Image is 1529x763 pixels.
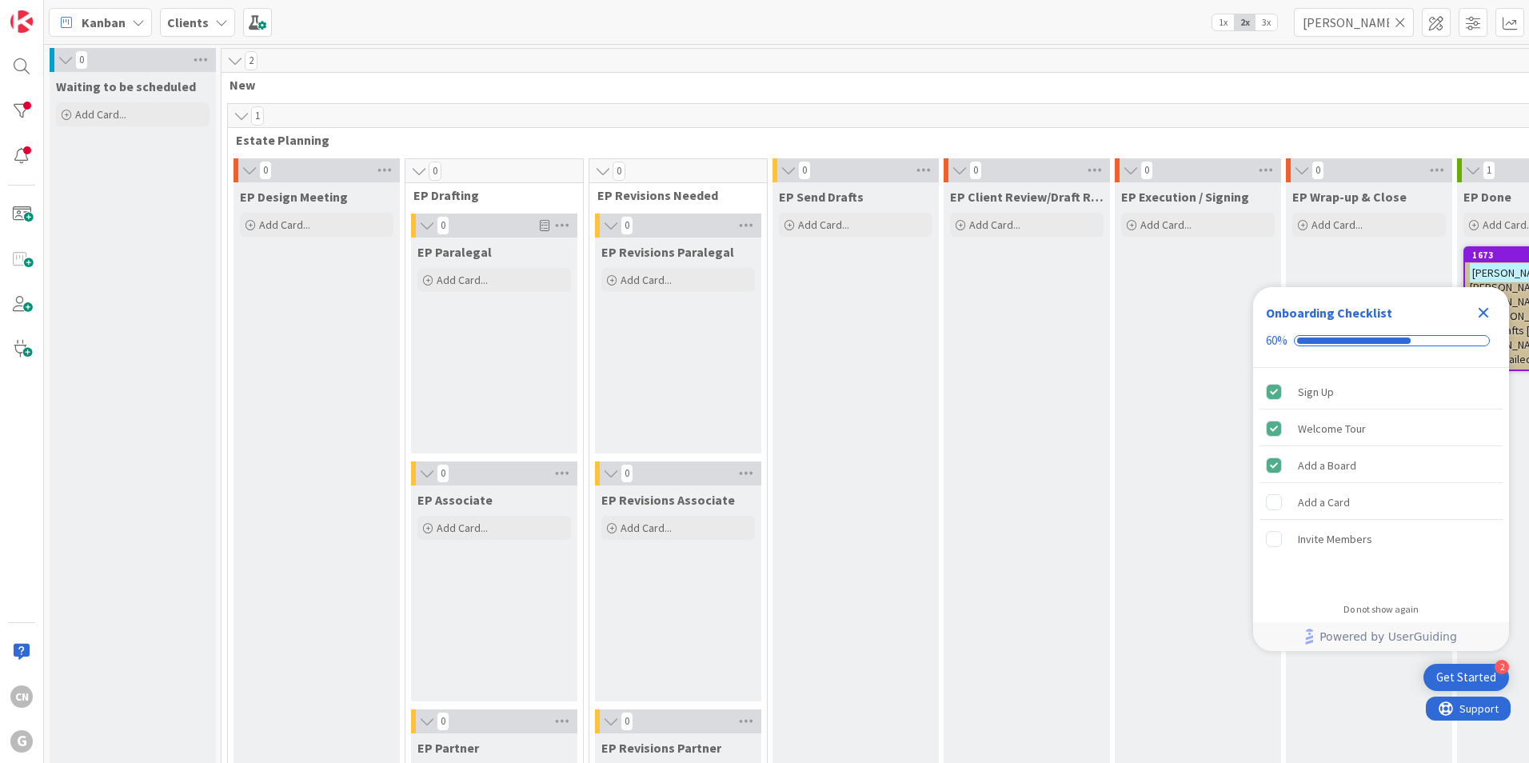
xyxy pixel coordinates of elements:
span: EP Send Drafts [779,189,864,205]
span: Add Card... [798,218,849,232]
div: Onboarding Checklist [1266,303,1392,322]
span: 0 [259,161,272,180]
span: 1x [1212,14,1234,30]
span: 0 [621,464,633,483]
span: Powered by UserGuiding [1319,627,1457,646]
div: Sign Up is complete. [1260,374,1503,409]
div: Invite Members is incomplete. [1260,521,1503,557]
div: Checklist Container [1253,287,1509,651]
span: 2x [1234,14,1256,30]
span: Add Card... [437,273,488,287]
div: Footer [1253,622,1509,651]
div: Add a Card [1298,493,1350,512]
div: Add a Card is incomplete. [1260,485,1503,520]
span: 0 [429,162,441,181]
span: 1 [251,106,264,126]
span: Add Card... [259,218,310,232]
a: Powered by UserGuiding [1261,622,1501,651]
span: Add Card... [1140,218,1192,232]
span: Waiting to be scheduled [56,78,196,94]
div: Add a Board [1298,456,1356,475]
span: EP Partner [417,740,479,756]
span: Add Card... [621,521,672,535]
div: Checklist items [1253,368,1509,593]
span: 0 [437,712,449,731]
span: 0 [621,216,633,235]
span: Add Card... [437,521,488,535]
img: Visit kanbanzone.com [10,10,33,33]
div: Welcome Tour is complete. [1260,411,1503,446]
span: 0 [437,464,449,483]
span: 3x [1256,14,1277,30]
span: 0 [613,162,625,181]
div: Get Started [1436,669,1496,685]
div: G [10,730,33,753]
div: Do not show again [1343,603,1419,616]
span: Add Card... [621,273,672,287]
span: EP Revisions Paralegal [601,244,734,260]
span: 0 [798,161,811,180]
div: CN [10,685,33,708]
span: 0 [621,712,633,731]
span: 0 [1140,161,1153,180]
span: 2 [245,51,257,70]
div: Checklist progress: 60% [1266,334,1496,348]
span: EP Done [1463,189,1511,205]
span: EP Revisions Partner [601,740,721,756]
div: Open Get Started checklist, remaining modules: 2 [1423,664,1509,691]
span: EP Execution / Signing [1121,189,1249,205]
div: Invite Members [1298,529,1372,549]
span: EP Drafting [413,187,563,203]
input: Quick Filter... [1294,8,1414,37]
span: Support [34,2,73,22]
b: Clients [167,14,209,30]
span: Add Card... [75,107,126,122]
span: 0 [437,216,449,235]
div: Close Checklist [1471,300,1496,326]
div: Sign Up [1298,382,1334,401]
div: Welcome Tour [1298,419,1366,438]
span: EP Design Meeting [240,189,348,205]
div: 2 [1495,660,1509,674]
span: 0 [75,50,88,70]
span: 1 [1483,161,1495,180]
span: EP Revisions Associate [601,492,735,508]
span: EP Associate [417,492,493,508]
span: EP Client Review/Draft Review Meeting [950,189,1104,205]
span: 0 [969,161,982,180]
span: EP Paralegal [417,244,492,260]
span: 0 [1311,161,1324,180]
span: Add Card... [1311,218,1363,232]
span: Kanban [82,13,126,32]
div: 60% [1266,334,1287,348]
span: EP Wrap-up & Close [1292,189,1407,205]
span: Add Card... [969,218,1020,232]
div: Add a Board is complete. [1260,448,1503,483]
span: EP Revisions Needed [597,187,747,203]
